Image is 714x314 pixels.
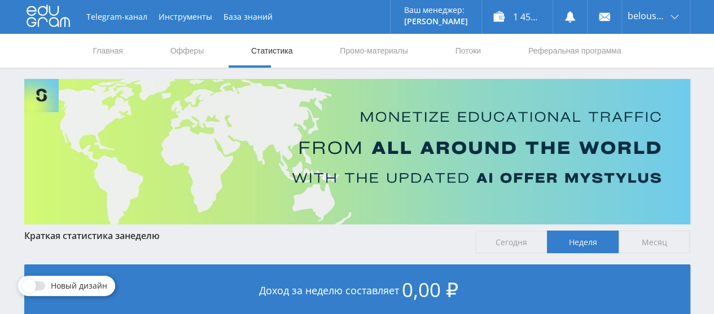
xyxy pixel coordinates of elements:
span: Неделя [547,231,619,253]
p: [PERSON_NAME] [404,17,468,26]
a: Реферальная программа [527,34,623,68]
span: Месяц [619,231,690,253]
span: Новый дизайн [51,281,107,290]
a: Статистика [250,34,294,68]
img: Banner [24,79,690,224]
a: Главная [92,34,124,68]
span: belousova1964 [628,11,667,20]
span: неделю [125,229,160,242]
span: Сегодня [475,231,547,253]
a: Промо-материалы [339,34,409,68]
p: Ваш менеджер: [404,6,468,15]
a: Офферы [169,34,205,68]
div: Краткая статистика за [24,231,465,241]
a: Потоки [454,34,482,68]
span: 0,00 ₽ [402,276,458,303]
